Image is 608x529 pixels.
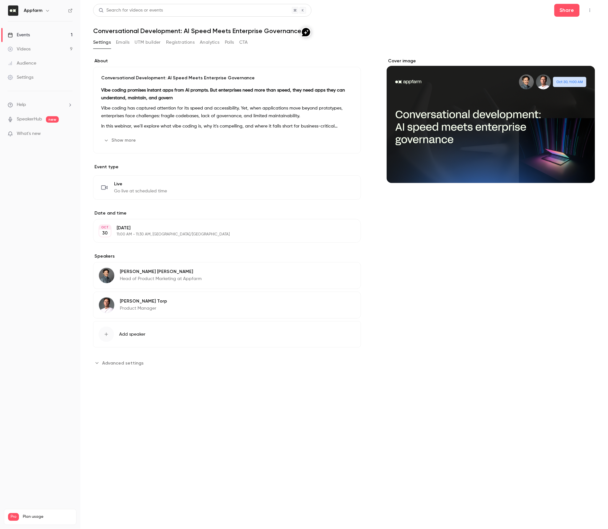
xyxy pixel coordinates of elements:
[387,58,595,183] section: Cover image
[101,75,353,81] p: Conversational Development: AI Speed Meets Enterprise Governance
[23,515,72,520] span: Plan usage
[102,230,108,236] p: 30
[116,37,129,48] button: Emails
[93,321,361,348] button: Add speaker
[114,188,167,194] span: Go live at scheduled time
[117,232,327,237] p: 11:00 AM - 11:30 AM, [GEOGRAPHIC_DATA]/[GEOGRAPHIC_DATA]
[93,37,111,48] button: Settings
[46,116,59,123] span: new
[93,27,595,35] h1: Conversational Development: AI Speed Meets Enterprise Governance
[114,181,167,187] span: Live
[17,101,26,108] span: Help
[166,37,195,48] button: Registrations
[93,253,361,260] label: Speakers
[239,37,248,48] button: CTA
[93,210,361,216] label: Date and time
[8,513,19,521] span: Pro
[225,37,234,48] button: Polls
[8,101,73,108] li: help-dropdown-opener
[93,58,361,64] label: About
[65,131,73,137] iframe: Noticeable Trigger
[8,5,18,16] img: Appfarm
[554,4,580,17] button: Share
[17,116,42,123] a: SpeakerHub
[99,225,111,230] div: OCT
[200,37,220,48] button: Analytics
[8,60,36,66] div: Audience
[101,135,140,145] button: Show more
[99,297,114,313] img: Hans Jørgen Torp
[93,358,361,368] section: Advanced settings
[387,58,595,64] label: Cover image
[8,74,33,81] div: Settings
[101,88,345,100] strong: Vibe coding promises instant apps from AI prompts. But enterprises need more than speed, they nee...
[135,37,161,48] button: UTM builder
[119,331,145,338] span: Add speaker
[99,268,114,283] img: Aaron Beaton
[17,130,41,137] span: What's new
[99,7,163,14] div: Search for videos or events
[101,122,353,130] p: In this webinar, we'll explore what vibe coding is, why it's compelling, and where it falls short...
[8,32,30,38] div: Events
[101,104,353,120] p: Vibe coding has captured attention for its speed and accessibility. Yet, when applications move b...
[8,46,31,52] div: Videos
[93,358,147,368] button: Advanced settings
[120,269,202,275] p: [PERSON_NAME] [PERSON_NAME]
[24,7,42,14] h6: Appfarm
[93,292,361,319] div: Hans Jørgen Torp[PERSON_NAME] TorpProduct Manager
[93,164,361,170] p: Event type
[117,225,327,231] p: [DATE]
[120,298,167,304] p: [PERSON_NAME] Torp
[102,360,144,366] span: Advanced settings
[93,262,361,289] div: Aaron Beaton[PERSON_NAME] [PERSON_NAME]Head of Product Marketing at Appfarm
[120,276,202,282] p: Head of Product Marketing at Appfarm
[120,305,167,312] p: Product Manager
